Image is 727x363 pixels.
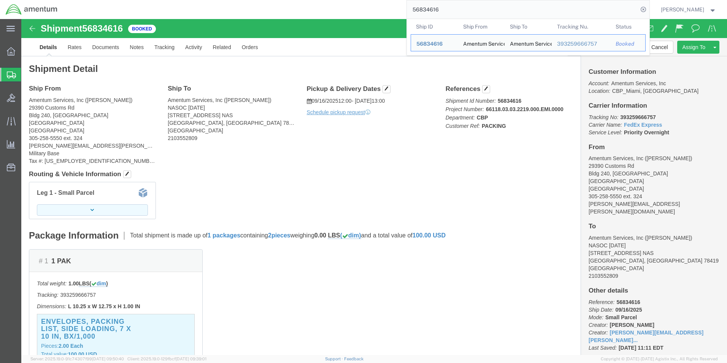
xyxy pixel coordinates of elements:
iframe: FS Legacy Container [21,19,727,355]
a: Support [325,357,344,361]
div: 393259666757 [557,40,605,48]
span: 56834616 [416,41,443,47]
span: Server: 2025.19.0-91c74307f99 [30,357,124,361]
a: Feedback [344,357,363,361]
table: Search Results [411,19,649,55]
th: Ship From [457,19,505,34]
span: Client: 2025.19.0-129fbcf [127,357,206,361]
div: 56834616 [416,40,452,48]
th: Tracking Nu. [551,19,610,34]
span: [DATE] 09:50:40 [92,357,124,361]
button: [PERSON_NAME] [660,5,717,14]
span: Copyright © [DATE]-[DATE] Agistix Inc., All Rights Reserved [601,356,718,362]
div: Amentum Services, Inc [510,35,546,51]
input: Search for shipment number, reference number [407,0,638,19]
div: Amentum Services, Inc [463,35,499,51]
th: Ship To [505,19,552,34]
th: Ship ID [411,19,458,34]
span: Nancy Valdes [661,5,704,14]
th: Status [610,19,646,34]
img: logo [5,4,58,15]
div: Booked [616,40,640,48]
span: [DATE] 09:39:01 [176,357,206,361]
